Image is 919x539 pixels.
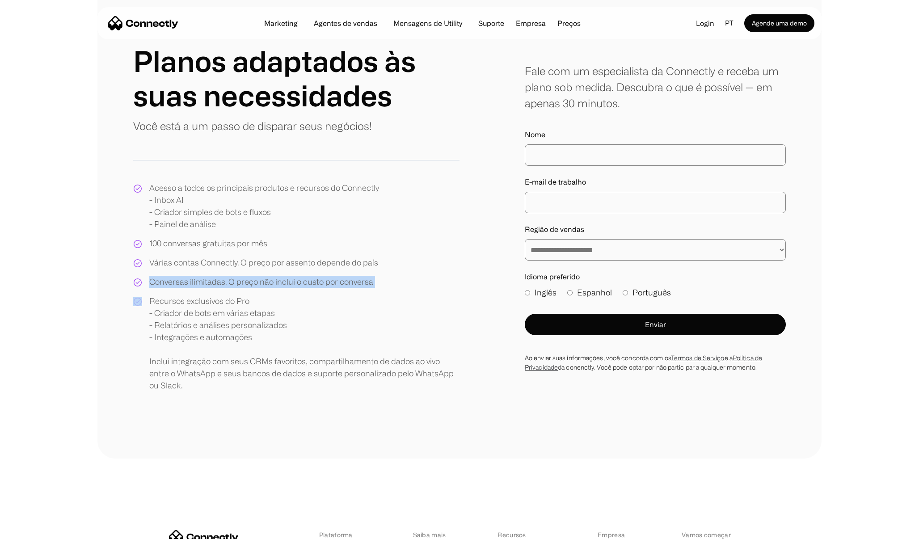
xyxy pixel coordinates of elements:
h1: Planos adaptados às suas necessidades [133,44,459,113]
div: Empresa [516,17,546,29]
button: Enviar [525,314,786,335]
label: E-mail de trabalho [525,177,786,187]
label: Português [623,286,671,299]
input: Português [623,290,628,295]
a: Política de Privacidade [525,354,762,371]
a: Mensagens de Utility [386,20,469,27]
a: Termos de Serviço [671,354,725,361]
p: Você está a um passo de disparar seus negócios! [133,118,372,134]
div: Conversas ilimitadas. O preço não inclui o custo por conversa [149,276,373,288]
a: home [108,17,178,30]
aside: Language selected: Português (Brasil) [9,522,54,536]
label: Idioma preferido [525,271,786,282]
div: Recursos exclusivos do Pro - Criador de bots em várias etapas - Relatórios e análises personaliza... [149,295,459,392]
label: Espanhol [567,286,612,299]
a: Login [689,17,721,30]
a: Marketing [257,20,305,27]
label: Região de vendas [525,224,786,235]
div: pt [725,17,734,30]
label: Inglês [525,286,556,299]
div: Acesso a todos os principais produtos e recursos do Connectly - Inbox AI - Criador simples de bot... [149,182,379,230]
div: Várias contas Connectly. O preço por assento depende do país [149,257,378,269]
ul: Language list [18,523,54,536]
div: pt [721,17,744,30]
input: Espanhol [567,290,573,295]
a: Agentes de vendas [307,20,384,27]
a: Agende uma demo [744,14,814,32]
div: Fale com um especialista da Connectly e receba um plano sob medida. Descubra o que é possível — e... [525,63,786,111]
input: Inglês [525,290,530,295]
a: Suporte [471,20,511,27]
a: Preços [550,20,588,27]
div: Empresa [513,17,548,29]
div: Ao enviar suas informações, você concorda com os e a da conenctly. Você pode optar por não partic... [525,353,786,372]
label: Nome [525,129,786,140]
div: 100 conversas gratuitas por mês [149,237,267,249]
